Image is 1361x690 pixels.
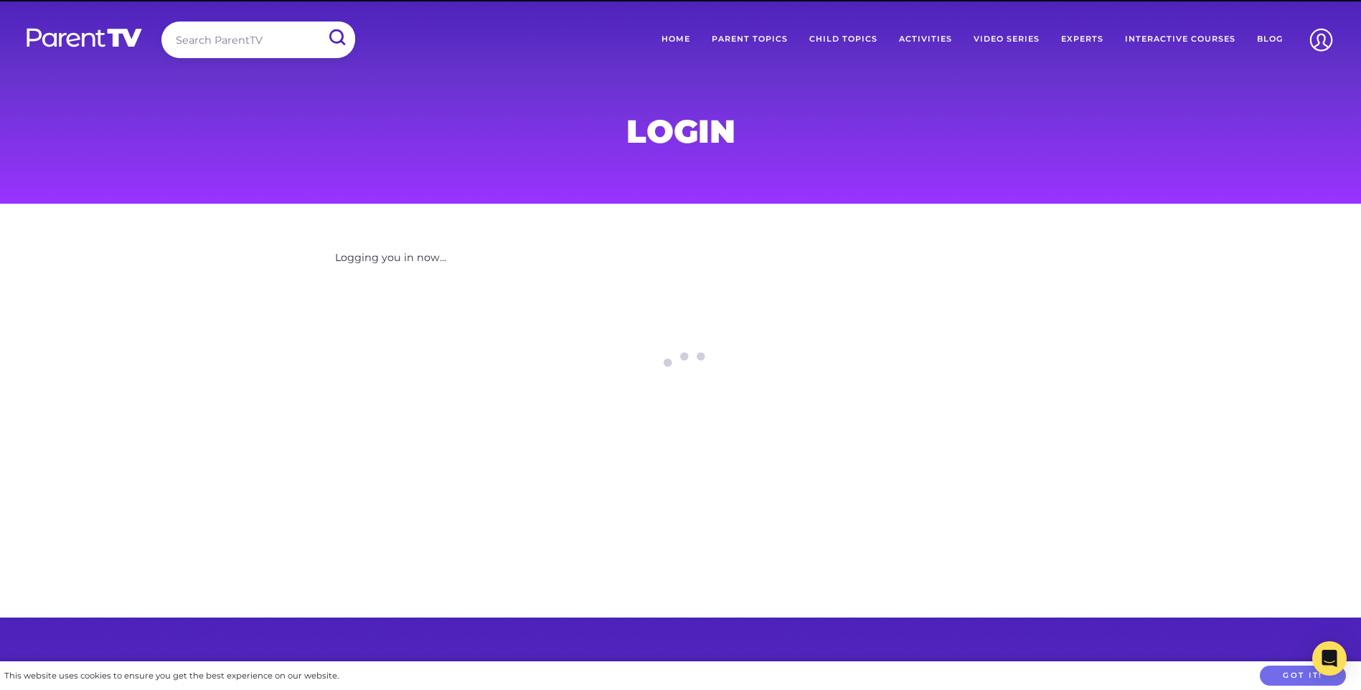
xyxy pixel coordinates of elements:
a: Experts [1050,22,1114,57]
img: parenttv-logo-white.4c85aaf.svg [25,27,143,48]
a: Home [651,22,701,57]
a: Interactive Courses [1114,22,1246,57]
button: Got it! [1260,666,1346,686]
a: Blog [1246,22,1294,57]
a: Activities [888,22,963,57]
input: Submit [318,22,355,54]
p: Logging you in now... [335,249,1027,268]
div: Open Intercom Messenger [1312,641,1347,676]
a: Parent Topics [701,22,799,57]
div: This website uses cookies to ensure you get the best experience on our website. [4,668,339,684]
a: Video Series [963,22,1050,57]
a: Child Topics [799,22,888,57]
h1: Login [335,117,1027,146]
img: Account [1303,22,1339,58]
input: Search ParentTV [161,22,355,58]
